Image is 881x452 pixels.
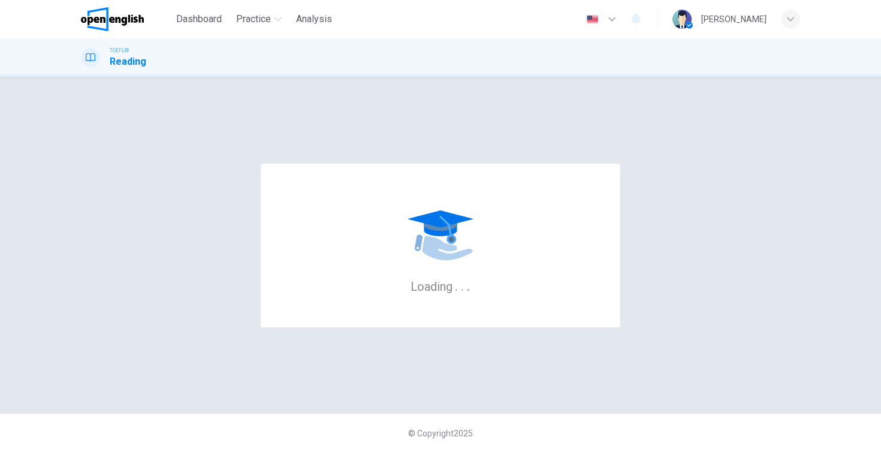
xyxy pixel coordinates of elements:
span: Dashboard [176,12,222,26]
h6: . [460,275,464,295]
span: Analysis [296,12,332,26]
h1: Reading [110,55,146,69]
button: Dashboard [171,8,227,30]
div: [PERSON_NAME] [701,12,767,26]
h6: . [466,275,470,295]
span: © Copyright 2025 [408,429,473,438]
h6: Loading [411,278,470,294]
h6: . [454,275,458,295]
a: OpenEnglish logo [81,7,171,31]
img: en [585,15,600,24]
button: Analysis [291,8,337,30]
button: Practice [231,8,286,30]
img: OpenEnglish logo [81,7,144,31]
img: Profile picture [672,10,692,29]
span: Practice [236,12,271,26]
span: TOEFL® [110,46,129,55]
